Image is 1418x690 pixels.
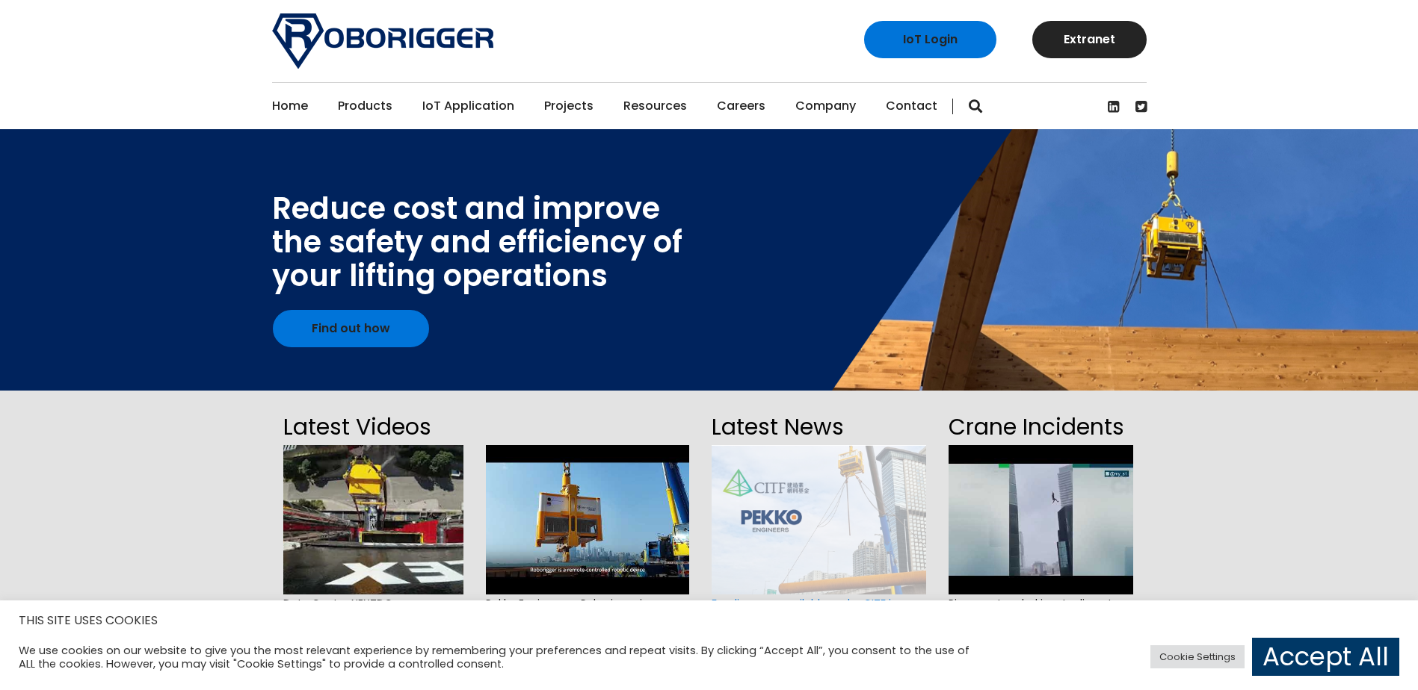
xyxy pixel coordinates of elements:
a: Contact [886,83,937,129]
span: Pekko Engineers - Roborigger in [GEOGRAPHIC_DATA] [486,594,690,625]
h2: Crane Incidents [949,409,1133,445]
img: Roborigger [272,13,493,69]
a: Cookie Settings [1150,645,1245,668]
a: Accept All [1252,638,1399,676]
a: Projects [544,83,594,129]
img: hqdefault.jpg [949,445,1133,594]
a: IoT Application [422,83,514,129]
img: hqdefault.jpg [283,445,463,594]
h5: THIS SITE USES COOKIES [19,611,1399,630]
span: Rigger entangled in a tagline at a [GEOGRAPHIC_DATA] construction site [949,594,1133,636]
a: Funding now available under CITF in [GEOGRAPHIC_DATA] - Pekko Engineers [712,596,916,622]
a: Company [795,83,856,129]
a: Resources [623,83,687,129]
h2: Latest Videos [283,409,463,445]
img: hqdefault.jpg [486,445,690,594]
a: Extranet [1032,21,1147,58]
a: Products [338,83,392,129]
h2: Latest News [712,409,925,445]
a: Home [272,83,308,129]
span: Data Centre NEXTDC [283,594,463,613]
div: We use cookies on our website to give you the most relevant experience by remembering your prefer... [19,644,985,671]
a: Careers [717,83,765,129]
a: Find out how [273,310,429,347]
div: Reduce cost and improve the safety and efficiency of your lifting operations [272,192,682,293]
a: IoT Login [864,21,996,58]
